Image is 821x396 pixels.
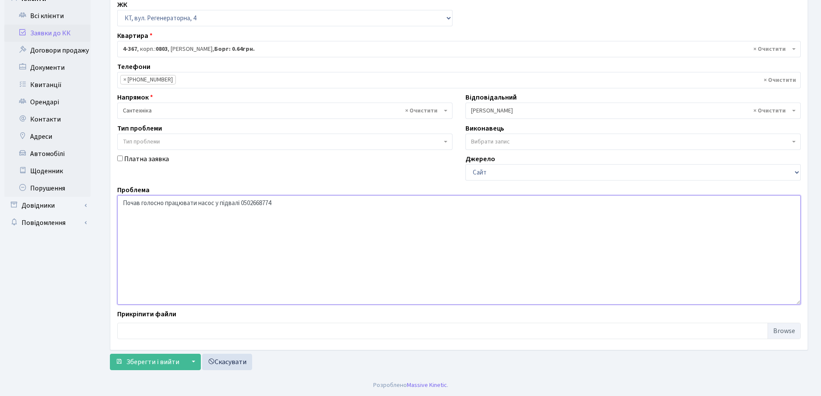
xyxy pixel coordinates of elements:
span: Зберегти і вийти [126,357,179,367]
a: Автомобілі [4,145,91,162]
span: Видалити всі елементи [753,45,786,53]
span: Видалити всі елементи [405,106,437,115]
a: Адреси [4,128,91,145]
div: Розроблено . [373,380,448,390]
li: 097-130-17-99 [120,75,176,84]
span: <b>4-367</b>, корп.: <b>0803</b>, Павленко Наталія Володимирівна, <b>Борг: 0.64грн.</b> [123,45,790,53]
span: Видалити всі елементи [764,76,796,84]
span: Вибрати запис [471,137,510,146]
a: Всі клієнти [4,7,91,25]
b: Борг: 0.64грн. [214,45,255,53]
span: Тихонов М.М. [471,106,790,115]
label: Напрямок [117,92,153,103]
span: Видалити всі елементи [753,106,786,115]
button: Зберегти і вийти [110,354,185,370]
label: Квартира [117,31,153,41]
a: Документи [4,59,91,76]
a: Повідомлення [4,214,91,231]
label: Телефони [117,62,150,72]
label: Прикріпити файли [117,309,176,319]
label: Відповідальний [465,92,517,103]
label: Тип проблеми [117,123,162,134]
a: Довідники [4,197,91,214]
label: Виконавець [465,123,504,134]
a: Порушення [4,180,91,197]
span: Сантехніка [123,106,442,115]
b: 0803 [156,45,168,53]
a: Договори продажу [4,42,91,59]
a: Орендарі [4,94,91,111]
label: Платна заявка [124,154,169,164]
span: Сантехніка [117,103,453,119]
a: Massive Kinetic [407,380,447,390]
a: Квитанції [4,76,91,94]
a: Скасувати [202,354,252,370]
a: Заявки до КК [4,25,91,42]
a: Щоденник [4,162,91,180]
label: Джерело [465,154,495,164]
span: × [123,75,126,84]
span: Тип проблеми [123,137,160,146]
b: 4-367 [123,45,137,53]
span: <b>4-367</b>, корп.: <b>0803</b>, Павленко Наталія Володимирівна, <b>Борг: 0.64грн.</b> [117,41,801,57]
a: Контакти [4,111,91,128]
span: Тихонов М.М. [465,103,801,119]
label: Проблема [117,185,150,195]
